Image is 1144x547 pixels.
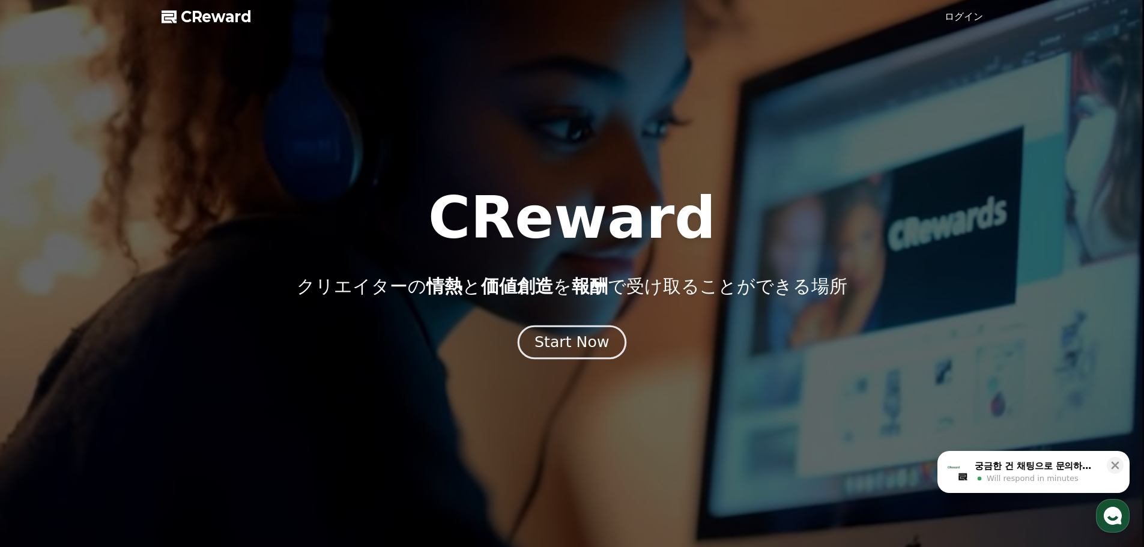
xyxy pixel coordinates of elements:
a: CReward [162,7,252,26]
span: Messages [100,399,135,409]
span: 報酬 [572,276,608,297]
p: クリエイターの と を で受け取ることができる場所 [297,276,847,297]
a: Home [4,381,79,411]
button: Start Now [518,325,626,359]
span: 情熱 [426,276,462,297]
div: Start Now [534,332,609,352]
a: Settings [155,381,231,411]
a: Messages [79,381,155,411]
span: 価値創造 [481,276,553,297]
h1: CReward [428,189,716,247]
span: Settings [178,399,207,408]
span: CReward [181,7,252,26]
a: ログイン [945,10,983,24]
a: Start Now [520,338,624,349]
span: Home [31,399,52,408]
